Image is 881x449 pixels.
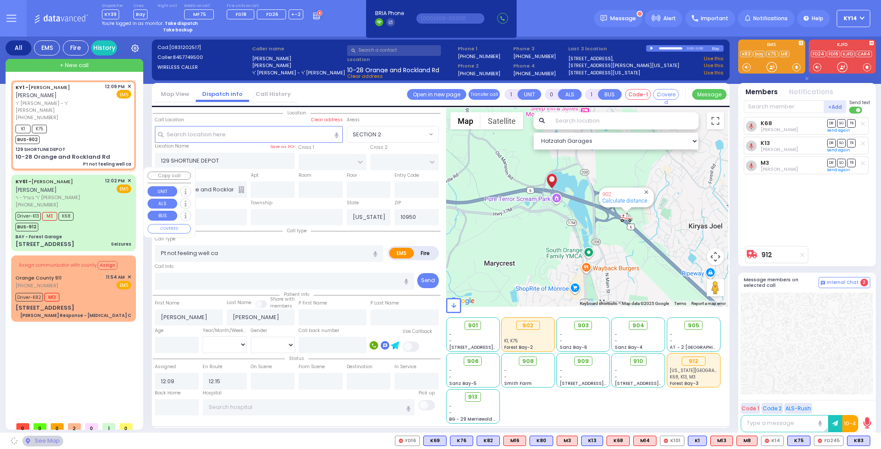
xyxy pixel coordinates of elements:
div: BAY - Forest Garage [15,234,62,240]
span: - [615,331,617,338]
label: Gender [251,327,267,334]
a: Calculate distance [602,197,647,204]
label: Location [347,56,455,63]
a: FD16 [827,51,840,57]
div: 902 [620,212,633,223]
div: / [694,43,696,53]
span: DR [827,139,836,147]
div: M3 [557,436,578,446]
label: Areas [347,117,360,123]
button: Map camera controls [707,248,724,265]
span: Sanz Bay-5 [449,380,477,387]
label: Back Home [155,390,181,397]
span: - [560,331,562,338]
label: Turn off text [849,106,863,114]
span: [STREET_ADDRESS][PERSON_NAME] [449,344,530,351]
strong: Take backup [163,27,193,33]
span: SECTION 2 [347,126,427,142]
span: KY1 - [15,84,28,91]
span: K1 [15,125,31,133]
span: 0 [120,423,132,430]
label: Apt [251,172,259,179]
a: Open in new page [407,89,466,100]
span: SO [837,119,846,127]
button: ALS [558,89,582,100]
button: +Add [824,100,847,113]
span: MF75 [193,11,206,18]
span: 8457749500 [173,54,203,61]
span: Help [812,15,823,22]
a: Open this area in Google Maps (opens a new window) [448,295,477,307]
span: Phone 3 [513,45,566,52]
span: Forest Bay-3 [670,380,699,387]
span: - [449,367,452,374]
div: [STREET_ADDRESS] [15,304,74,312]
span: SECTION 2 [353,130,381,139]
a: K83 [740,51,752,57]
span: +-2 [291,11,301,18]
div: K69 [423,436,447,446]
span: M3 [42,212,57,221]
span: 12:02 PM [105,178,125,184]
span: Important [701,15,728,22]
a: [STREET_ADDRESS][US_STATE] [568,69,640,77]
span: - [449,403,452,409]
span: - [504,367,507,374]
span: members [270,303,292,309]
input: Search location [550,112,699,129]
label: WIRELESS CALLER [157,64,250,71]
button: UNIT [148,186,177,197]
button: KY14 [837,10,870,27]
img: message.svg [601,15,607,22]
div: 0.00 [696,43,704,53]
span: 904 [632,321,644,330]
span: SO [837,139,846,147]
a: Use this [704,55,724,62]
span: - [615,367,617,374]
span: Phone 2 [458,62,510,70]
div: ALS [503,436,526,446]
span: You're logged in as monitor. [102,20,163,27]
label: KJFD [809,43,876,49]
small: Share with [270,296,295,302]
button: UNIT [518,89,541,100]
label: Fire units on call [227,3,304,9]
span: 0 [34,423,46,430]
span: Sanz Bay-4 [615,344,643,351]
button: Internal Chat 2 [819,277,870,288]
a: KJFD [841,51,855,57]
button: Drag Pegman onto the map to open Street View [707,279,724,296]
div: BLS [581,436,603,446]
span: Location [283,110,311,116]
img: red-radio-icon.svg [399,439,403,443]
span: 901 [468,321,478,330]
span: Sanz Bay-6 [560,344,587,351]
span: 11:54 AM [106,274,125,280]
span: Bay [133,9,148,19]
button: BUS [148,211,177,221]
span: 0 [51,423,64,430]
div: 10-28 Orange and Rockland Rd [15,153,110,161]
span: - [670,331,672,338]
div: K76 [450,436,473,446]
label: Entry Code [394,172,419,179]
label: EMS [389,248,414,258]
span: K1, K75 [504,338,518,344]
div: See map [22,436,63,446]
a: 902 [602,191,611,197]
span: BUS-902 [15,135,40,144]
label: Location Name [155,143,189,150]
button: Show satellite imagery [481,112,523,129]
div: Seizures [111,241,131,247]
span: DR [827,159,836,167]
span: BG - 29 Merriewold S. [449,416,497,422]
span: Internal Chat [827,280,859,286]
div: Bay [712,45,724,52]
div: All [6,40,31,55]
span: Emanual Lenorowitz [761,146,798,153]
button: Code 2 [761,403,783,414]
span: 0 [85,423,98,430]
span: Notifications [753,15,788,22]
a: Send again [827,128,850,133]
label: Age [155,327,163,334]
